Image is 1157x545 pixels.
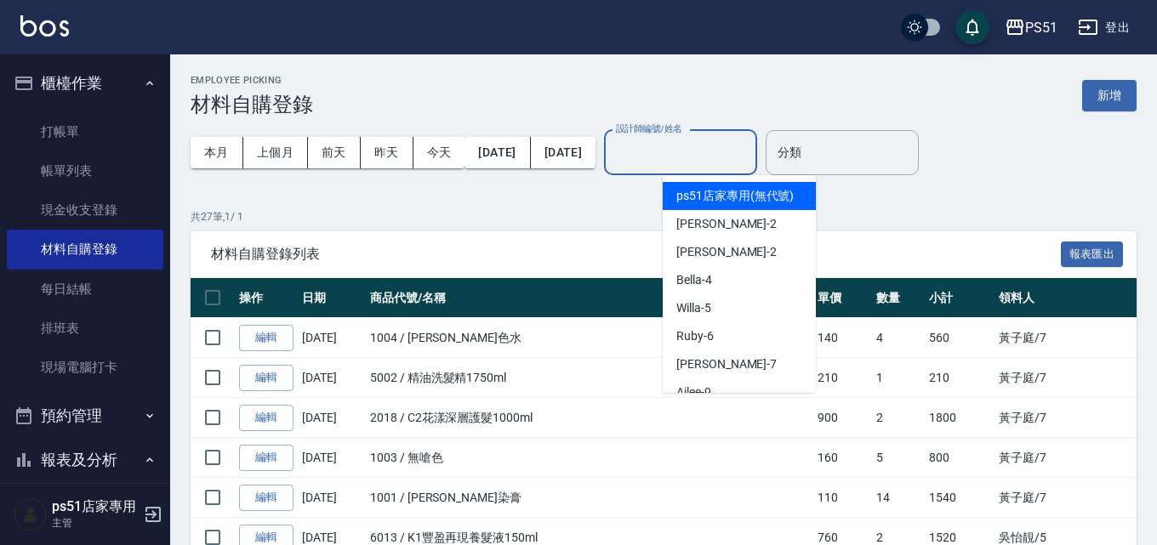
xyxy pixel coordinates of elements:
[925,398,995,438] td: 1800
[366,358,813,398] td: 5002 / 精油洗髮精1750ml
[7,61,163,105] button: 櫃檯作業
[7,394,163,438] button: 預約管理
[7,309,163,348] a: 排班表
[955,10,989,44] button: save
[872,478,925,518] td: 14
[676,299,711,317] span: Willa -5
[676,383,711,401] span: Ailee -9
[925,278,995,318] th: 小計
[298,318,366,358] td: [DATE]
[676,271,712,289] span: Bella -4
[1061,241,1124,268] button: 報表匯出
[925,438,995,478] td: 800
[239,365,294,391] a: 編輯
[813,478,872,518] td: 110
[366,398,813,438] td: 2018 / C2花漾深層護髮1000ml
[998,10,1064,45] button: PS51
[366,278,813,318] th: 商品代號/名稱
[7,230,163,269] a: 材料自購登錄
[813,438,872,478] td: 160
[925,478,995,518] td: 1540
[413,137,465,168] button: 今天
[1071,12,1137,43] button: 登出
[813,318,872,358] td: 140
[676,355,777,373] span: [PERSON_NAME] -7
[239,485,294,511] a: 編輯
[239,325,294,351] a: 編輯
[298,398,366,438] td: [DATE]
[1082,87,1137,103] a: 新增
[872,278,925,318] th: 數量
[676,243,777,261] span: [PERSON_NAME] -2
[7,438,163,482] button: 報表及分析
[20,15,69,37] img: Logo
[925,358,995,398] td: 210
[1025,17,1057,38] div: PS51
[298,438,366,478] td: [DATE]
[1061,245,1124,261] a: 報表匯出
[366,318,813,358] td: 1004 / [PERSON_NAME]色水
[298,478,366,518] td: [DATE]
[7,112,163,151] a: 打帳單
[813,358,872,398] td: 210
[465,137,530,168] button: [DATE]
[813,398,872,438] td: 900
[191,209,1137,224] p: 共 27 筆, 1 / 1
[676,187,794,205] span: ps51店家專用 (無代號)
[1082,80,1137,111] button: 新增
[191,93,313,116] h3: 材料自購登錄
[872,398,925,438] td: 2
[813,278,872,318] th: 單價
[298,358,366,398] td: [DATE]
[298,278,366,318] th: 日期
[7,348,163,387] a: 現場電腦打卡
[361,137,413,168] button: 昨天
[239,405,294,431] a: 編輯
[7,270,163,309] a: 每日結帳
[925,318,995,358] td: 560
[191,137,243,168] button: 本月
[366,478,813,518] td: 1001 / [PERSON_NAME]染膏
[676,327,714,345] span: Ruby -6
[14,497,48,531] img: Person
[211,246,1061,263] span: 材料自購登錄列表
[308,137,361,168] button: 前天
[191,75,313,86] h2: Employee Picking
[243,137,308,168] button: 上個月
[531,137,596,168] button: [DATE]
[52,515,139,531] p: 主管
[239,445,294,471] a: 編輯
[872,318,925,358] td: 4
[616,122,682,135] label: 設計師編號/姓名
[366,438,813,478] td: 1003 / 無嗆色
[52,498,139,515] h5: ps51店家專用
[872,358,925,398] td: 1
[7,151,163,190] a: 帳單列表
[872,438,925,478] td: 5
[7,190,163,230] a: 現金收支登錄
[235,278,298,318] th: 操作
[676,215,777,233] span: [PERSON_NAME] -2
